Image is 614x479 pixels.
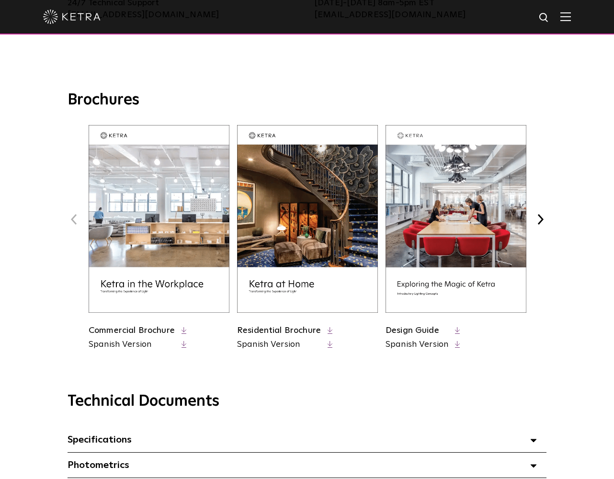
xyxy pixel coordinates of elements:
a: Residential Brochure [237,326,321,335]
img: ketra-logo-2019-white [43,10,101,24]
a: Spanish Version [237,339,321,351]
span: Photometrics [68,460,129,470]
h3: Brochures [68,91,546,111]
button: Previous [68,213,80,226]
a: Spanish Version [386,339,448,351]
h3: Technical Documents [68,392,546,411]
img: search icon [538,12,550,24]
a: Commercial Brochure [89,326,175,335]
img: residential_brochure_thumbnail [237,125,378,313]
a: Design Guide [386,326,439,335]
a: Spanish Version [89,339,175,351]
img: Hamburger%20Nav.svg [560,12,571,21]
button: Next [534,213,546,226]
span: Specifications [68,435,132,445]
img: design_brochure_thumbnail [386,125,526,313]
img: commercial_brochure_thumbnail [89,125,229,313]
